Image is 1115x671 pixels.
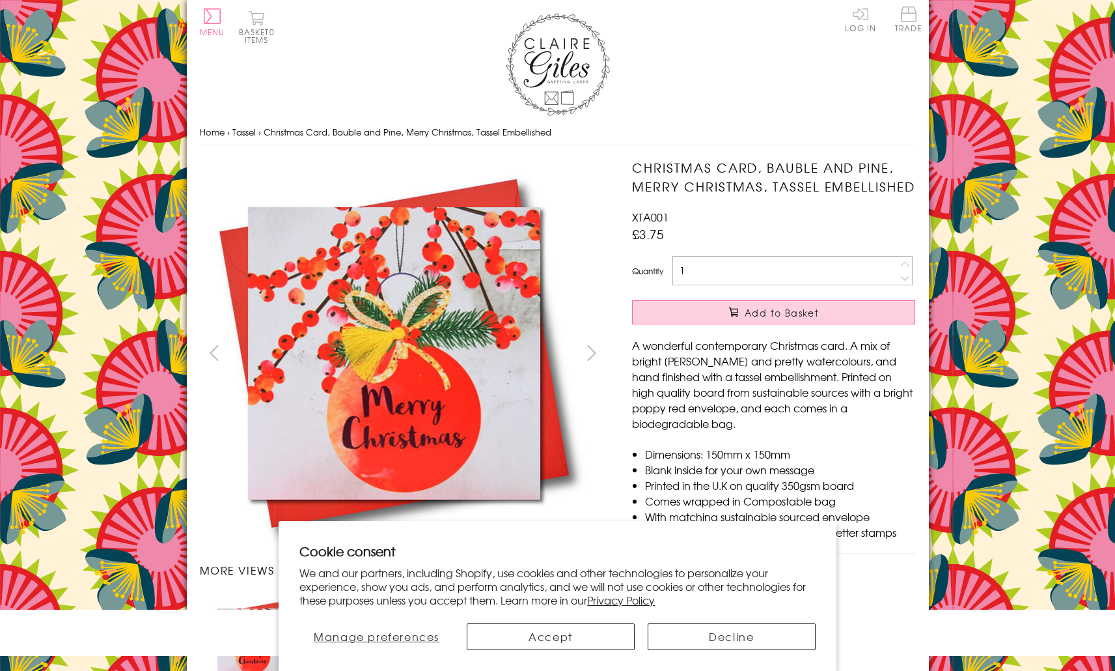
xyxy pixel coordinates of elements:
[467,623,635,650] button: Accept
[587,592,655,608] a: Privacy Policy
[745,306,819,319] span: Add to Basket
[200,8,225,36] button: Menu
[895,7,922,32] span: Trade
[227,126,230,138] span: ›
[645,493,915,509] li: Comes wrapped in Compostable bag
[577,338,606,367] button: next
[299,542,816,560] h2: Cookie consent
[632,337,915,431] p: A wonderful contemporary Christmas card. A mix of bright [PERSON_NAME] and pretty watercolours, a...
[648,623,816,650] button: Decline
[245,26,275,46] span: 0 items
[200,562,607,578] h3: More views
[200,126,225,138] a: Home
[645,509,915,524] li: With matching sustainable sourced envelope
[645,478,915,493] li: Printed in the U.K on quality 350gsm board
[299,566,816,607] p: We and our partners, including Shopify, use cookies and other technologies to personalize your ex...
[239,10,275,44] button: Basket0 items
[200,338,229,367] button: prev
[645,446,915,462] li: Dimensions: 150mm x 150mm
[895,7,922,35] a: Trade
[632,265,663,277] label: Quantity
[506,13,610,116] img: Claire Giles Greetings Cards
[200,26,225,38] span: Menu
[632,158,915,196] h1: Christmas Card, Bauble and Pine, Merry Christmas, Tassel Embellished
[299,623,454,650] button: Manage preferences
[200,119,916,146] nav: breadcrumbs
[632,225,664,243] span: £3.75
[845,7,876,32] a: Log In
[632,300,915,324] button: Add to Basket
[632,209,668,225] span: XTA001
[264,126,551,138] span: Christmas Card, Bauble and Pine, Merry Christmas, Tassel Embellished
[606,158,997,549] img: Christmas Card, Bauble and Pine, Merry Christmas, Tassel Embellished
[232,126,256,138] a: Tassel
[314,629,439,644] span: Manage preferences
[258,126,261,138] span: ›
[645,462,915,478] li: Blank inside for your own message
[199,158,590,549] img: Christmas Card, Bauble and Pine, Merry Christmas, Tassel Embellished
